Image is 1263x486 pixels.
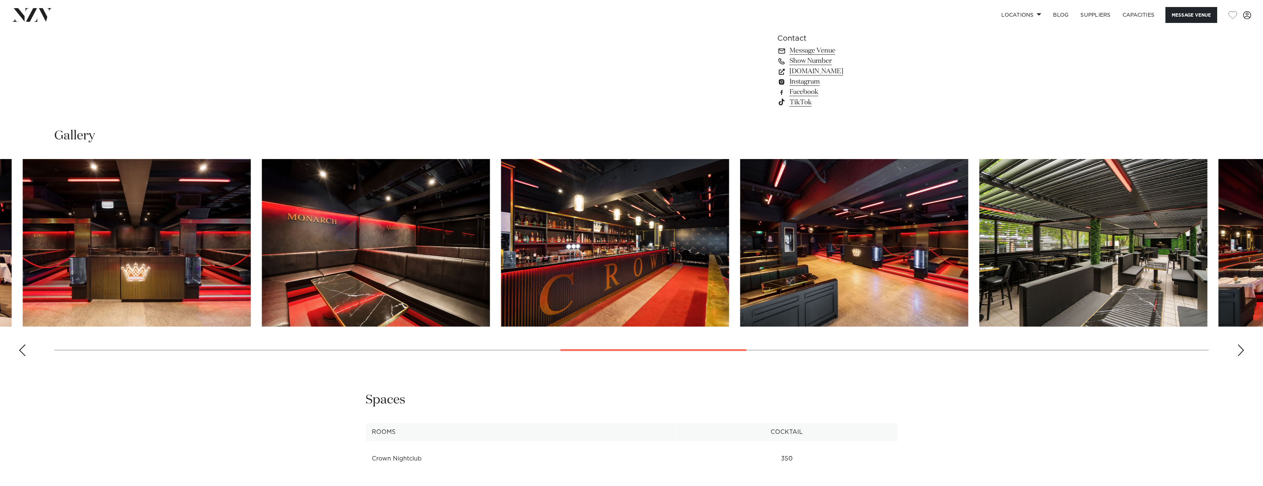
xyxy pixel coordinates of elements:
[777,87,898,97] a: Facebook
[262,159,490,327] swiper-slide: 15 / 30
[366,392,405,408] h2: Spaces
[676,450,897,468] td: 350
[777,77,898,87] a: Instagram
[979,159,1207,327] swiper-slide: 18 / 30
[995,7,1047,23] a: Locations
[1047,7,1074,23] a: BLOG
[777,97,898,108] a: TikTok
[777,45,898,56] a: Message Venue
[777,66,898,77] a: [DOMAIN_NAME]
[740,159,968,327] swiper-slide: 17 / 30
[1117,7,1161,23] a: Capacities
[366,450,676,468] td: Crown Nightclub
[1074,7,1116,23] a: SUPPLIERS
[676,423,897,441] th: Cocktail
[54,128,95,144] h2: Gallery
[501,159,729,327] swiper-slide: 16 / 30
[366,423,676,441] th: Rooms
[12,8,52,21] img: nzv-logo.png
[1165,7,1217,23] button: Message Venue
[777,56,898,66] a: Show Number
[777,33,898,44] h6: Contact
[23,159,251,327] swiper-slide: 14 / 30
